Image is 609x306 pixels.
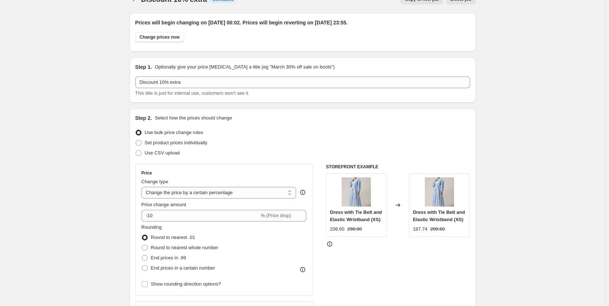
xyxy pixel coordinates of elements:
[140,34,180,40] span: Change prices now
[330,225,345,233] div: 208.60
[155,63,334,71] p: Optionally give your price [MEDICAL_DATA] a title (eg "March 30% off sale on boots")
[135,76,470,88] input: 30% off holiday sale
[141,170,152,176] h3: Price
[425,177,454,207] img: 4X1A8870_80x.jpg
[135,32,184,42] button: Change prices now
[299,189,306,196] div: help
[151,281,221,287] span: Show rounding direction options?
[135,19,470,26] h2: Prices will begin changing on [DATE] 00:02. Prices will begin reverting on [DATE] 23:55.
[261,213,291,218] span: % (Price drop)
[141,210,259,221] input: -15
[141,224,162,230] span: Rounding
[151,245,218,250] span: Round to nearest whole number
[135,90,248,96] span: This title is just for internal use, customers won't see it
[151,265,215,271] span: End prices in a certain number
[413,225,427,233] div: 187.74
[145,140,207,145] span: Set product prices individually
[135,114,152,122] h2: Step 2.
[135,63,152,71] h2: Step 1.
[330,209,382,222] span: Dress with Tie Belt and Elastic Wristband (XS)
[155,114,232,122] p: Select how the prices should change
[151,235,195,240] span: Round to nearest .01
[326,164,470,170] h6: STOREFRONT EXAMPLE
[342,177,371,207] img: 4X1A8870_80x.jpg
[141,202,186,207] span: Price change amount
[413,209,465,222] span: Dress with Tie Belt and Elastic Wristband (XS)
[430,225,445,233] strike: 208.60
[348,225,362,233] strike: 298.00
[141,179,168,184] span: Change type
[145,130,203,135] span: Use bulk price change rules
[151,255,186,260] span: End prices in .99
[145,150,180,156] span: Use CSV upload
